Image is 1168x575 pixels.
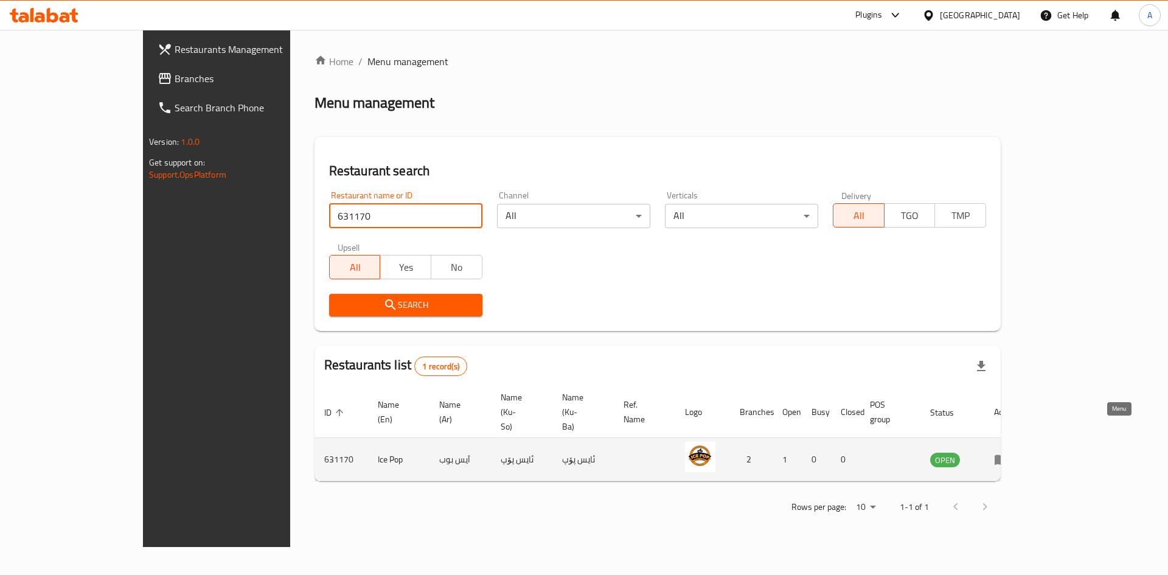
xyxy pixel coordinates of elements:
label: Delivery [841,191,872,200]
label: Upsell [338,243,360,251]
button: No [431,255,482,279]
th: Open [773,386,802,438]
div: Rows per page: [851,498,880,517]
a: Support.OpsPlatform [149,167,226,183]
span: Restaurants Management [175,42,328,57]
p: 1-1 of 1 [900,500,929,515]
li: / [358,54,363,69]
span: Name (Ku-Ba) [562,390,599,434]
span: OPEN [930,453,960,467]
td: 0 [802,438,831,481]
h2: Restaurant search [329,162,986,180]
p: Rows per page: [791,500,846,515]
a: Search Branch Phone [148,93,338,122]
img: Ice Pop [685,442,715,472]
span: Name (Ar) [439,397,476,427]
table: enhanced table [315,386,1026,481]
button: All [833,203,885,228]
span: All [335,259,376,276]
span: All [838,207,880,225]
button: All [329,255,381,279]
div: All [665,204,818,228]
td: Ice Pop [368,438,429,481]
span: Search [339,298,473,313]
td: آيس بوب [429,438,491,481]
th: Busy [802,386,831,438]
span: 1 record(s) [415,361,467,372]
button: Search [329,294,482,316]
th: Closed [831,386,860,438]
div: Export file [967,352,996,381]
span: Ref. Name [624,397,661,427]
td: 2 [730,438,773,481]
span: Search Branch Phone [175,100,328,115]
span: Menu management [367,54,448,69]
span: A [1147,9,1152,22]
span: POS group [870,397,906,427]
td: ئایس پۆپ [552,438,614,481]
span: Name (Ku-So) [501,390,538,434]
h2: Menu management [315,93,434,113]
input: Search for restaurant name or ID.. [329,204,482,228]
th: Logo [675,386,730,438]
button: TGO [884,203,936,228]
div: All [497,204,650,228]
div: Total records count [414,357,467,376]
span: ID [324,405,347,420]
div: Plugins [855,8,882,23]
span: Name (En) [378,397,415,427]
td: 0 [831,438,860,481]
a: Branches [148,64,338,93]
td: 1 [773,438,802,481]
div: [GEOGRAPHIC_DATA] [940,9,1020,22]
td: 631170 [315,438,368,481]
span: Version: [149,134,179,150]
span: TGO [889,207,931,225]
span: Status [930,405,970,420]
span: Get support on: [149,155,205,170]
span: 1.0.0 [181,134,200,150]
span: No [436,259,478,276]
th: Branches [730,386,773,438]
span: TMP [940,207,981,225]
nav: breadcrumb [315,54,1001,69]
th: Action [984,386,1026,438]
span: Yes [385,259,426,276]
td: ئایس پۆپ [491,438,552,481]
h2: Restaurants list [324,356,467,376]
span: Branches [175,71,328,86]
a: Restaurants Management [148,35,338,64]
button: TMP [934,203,986,228]
button: Yes [380,255,431,279]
